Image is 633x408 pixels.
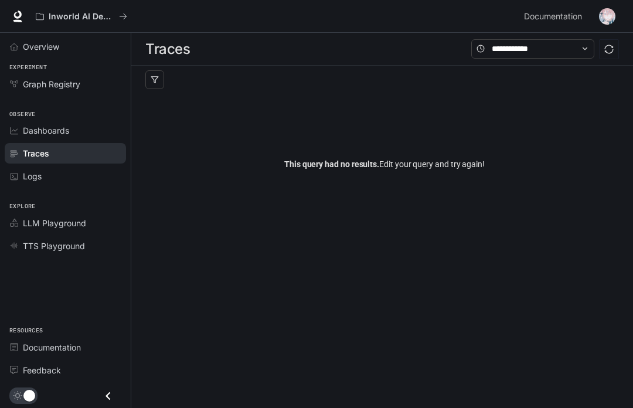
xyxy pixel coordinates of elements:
[595,5,619,28] button: User avatar
[23,147,49,159] span: Traces
[5,337,126,358] a: Documentation
[5,36,126,57] a: Overview
[5,360,126,380] a: Feedback
[5,143,126,164] a: Traces
[23,240,85,252] span: TTS Playground
[23,364,61,376] span: Feedback
[23,389,35,402] span: Dark mode toggle
[604,45,614,54] span: sync
[599,8,615,25] img: User avatar
[519,5,591,28] a: Documentation
[23,170,42,182] span: Logs
[30,5,132,28] button: All workspaces
[5,236,126,256] a: TTS Playground
[284,159,379,169] span: This query had no results.
[5,74,126,94] a: Graph Registry
[49,12,114,22] p: Inworld AI Demos
[23,217,86,229] span: LLM Playground
[5,120,126,141] a: Dashboards
[23,40,59,53] span: Overview
[95,384,121,408] button: Close drawer
[284,158,485,171] span: Edit your query and try again!
[5,166,126,186] a: Logs
[145,38,190,61] h1: Traces
[23,124,69,137] span: Dashboards
[23,78,80,90] span: Graph Registry
[524,9,582,24] span: Documentation
[23,341,81,353] span: Documentation
[5,213,126,233] a: LLM Playground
